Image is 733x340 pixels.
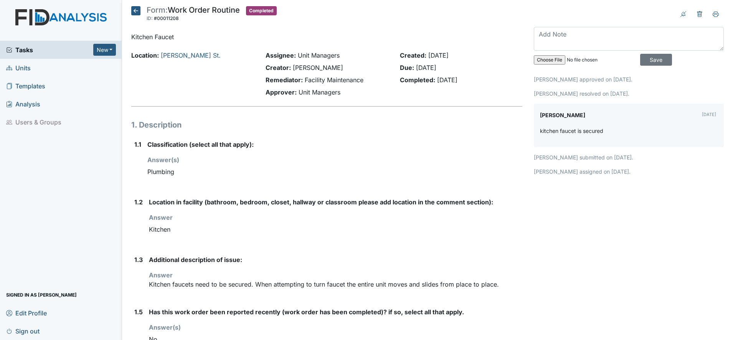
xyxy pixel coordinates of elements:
input: Save [640,54,672,66]
span: Templates [6,80,45,92]
span: Sign out [6,325,40,337]
span: Edit Profile [6,307,47,319]
label: Location in facility (bathroom, bedroom, closet, hallway or classroom please add location in the ... [149,197,493,207]
div: Kitchen [149,222,522,237]
span: Form: [147,5,168,15]
span: Units [6,62,31,74]
strong: Creator: [266,64,291,71]
div: Plumbing [147,164,522,179]
strong: Answer [149,271,173,279]
span: [DATE] [416,64,436,71]
label: 1.3 [134,255,143,264]
span: Unit Managers [298,51,340,59]
p: kitchen faucet is secured [540,127,603,135]
strong: Answer [149,214,173,221]
span: #00011208 [154,15,179,21]
p: Kitchen faucets need to be secured. When attempting to turn faucet the entire unit moves and slid... [149,280,522,289]
label: [PERSON_NAME] [540,110,585,121]
span: Unit Managers [299,88,340,96]
div: Work Order Routine [147,6,240,23]
strong: Location: [131,51,159,59]
strong: Assignee: [266,51,296,59]
strong: Created: [400,51,426,59]
span: [PERSON_NAME] [293,64,343,71]
label: Additional description of issue: [149,255,242,264]
span: Completed [246,6,277,15]
p: Kitchen Faucet [131,32,522,41]
a: Tasks [6,45,93,55]
strong: Answer(s) [149,323,181,331]
label: Has this work order been reported recently (work order has been completed)? if so, select all tha... [149,307,464,317]
strong: Remediator: [266,76,303,84]
p: [PERSON_NAME] submitted on [DATE]. [534,153,724,161]
strong: Completed: [400,76,435,84]
label: 1.2 [134,197,143,207]
strong: Answer(s) [147,156,179,164]
span: Analysis [6,98,40,110]
a: [PERSON_NAME] St. [161,51,221,59]
p: [PERSON_NAME] assigned on [DATE]. [534,168,724,176]
span: [DATE] [437,76,457,84]
p: [PERSON_NAME] approved on [DATE]. [534,75,724,83]
label: Classification (select all that apply): [147,140,254,149]
p: [PERSON_NAME] resolved on [DATE]. [534,90,724,98]
button: New [93,44,116,56]
label: 1.1 [134,140,141,149]
strong: Due: [400,64,414,71]
small: [DATE] [702,112,716,117]
span: Facility Maintenance [305,76,363,84]
h1: 1. Description [131,119,522,131]
label: 1.5 [134,307,143,317]
strong: Approver: [266,88,297,96]
span: Signed in as [PERSON_NAME] [6,289,77,301]
span: [DATE] [428,51,449,59]
span: ID: [147,15,153,21]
